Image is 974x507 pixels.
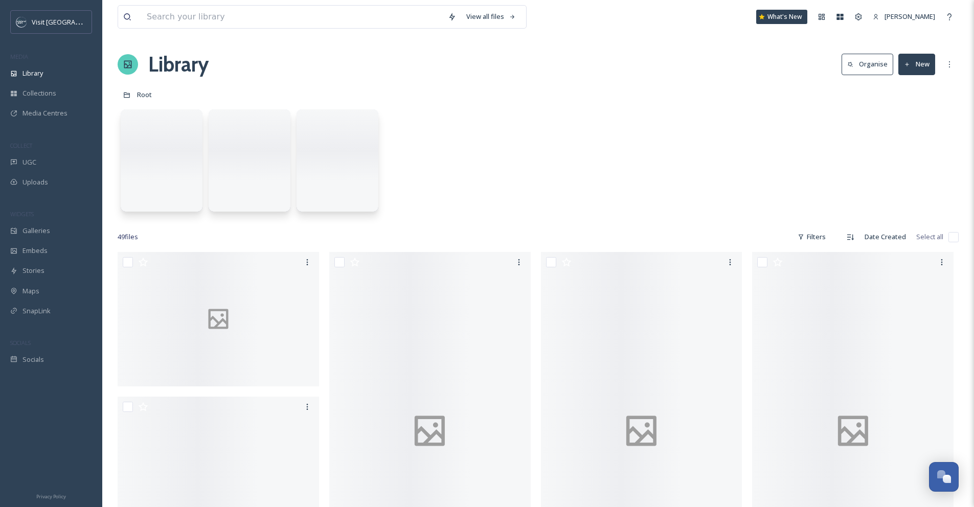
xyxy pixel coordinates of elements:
a: What's New [756,10,807,24]
a: Organise [842,54,898,75]
span: 49 file s [118,232,138,242]
span: Root [137,90,152,99]
span: COLLECT [10,142,32,149]
button: Open Chat [929,462,959,492]
span: Maps [22,286,39,296]
span: SnapLink [22,306,51,316]
span: Galleries [22,226,50,236]
a: [PERSON_NAME] [868,7,940,27]
span: WIDGETS [10,210,34,218]
div: Date Created [859,227,911,247]
button: New [898,54,935,75]
span: Visit [GEOGRAPHIC_DATA] [32,17,111,27]
span: [PERSON_NAME] [885,12,935,21]
span: Media Centres [22,108,67,118]
button: Organise [842,54,893,75]
a: View all files [461,7,521,27]
span: UGC [22,157,36,167]
img: c3es6xdrejuflcaqpovn.png [16,17,27,27]
a: Root [137,88,152,101]
span: Socials [22,355,44,364]
span: MEDIA [10,53,28,60]
div: Filters [792,227,831,247]
span: SOCIALS [10,339,31,347]
input: Search your library [142,6,443,28]
span: Uploads [22,177,48,187]
span: Select all [916,232,943,242]
span: Library [22,68,43,78]
span: Embeds [22,246,48,256]
a: Privacy Policy [36,490,66,502]
span: Stories [22,266,44,275]
span: Privacy Policy [36,493,66,500]
a: Library [148,49,209,80]
span: Collections [22,88,56,98]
